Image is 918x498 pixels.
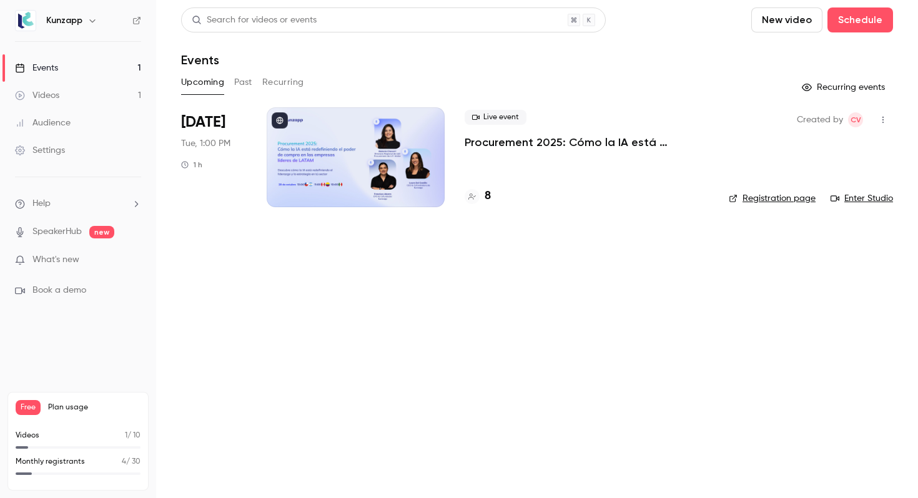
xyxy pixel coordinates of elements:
div: Oct 28 Tue, 1:00 PM (America/Santiago) [181,107,247,207]
p: / 30 [122,456,141,467]
button: Schedule [827,7,893,32]
a: Enter Studio [831,192,893,205]
span: Created by [797,112,843,127]
li: help-dropdown-opener [15,197,141,210]
div: Audience [15,117,71,129]
div: Events [15,62,58,74]
h6: Kunzapp [46,14,82,27]
span: Camila Vera [848,112,863,127]
span: new [89,226,114,238]
img: Kunzapp [16,11,36,31]
p: Monthly registrants [16,456,85,467]
button: New video [751,7,822,32]
a: SpeakerHub [32,225,82,238]
p: / 10 [125,430,141,441]
p: Videos [16,430,39,441]
div: Settings [15,144,65,157]
div: Videos [15,89,59,102]
button: Past [234,72,252,92]
h1: Events [181,52,219,67]
span: 4 [122,458,126,466]
button: Recurring events [796,77,893,97]
a: Registration page [729,192,816,205]
span: 1 [125,432,127,439]
span: Book a demo [32,284,86,297]
span: CV [851,112,861,127]
div: 1 h [181,160,202,170]
button: Recurring [262,72,304,92]
span: What's new [32,253,79,266]
span: [DATE] [181,112,225,132]
a: 8 [465,188,491,205]
div: Search for videos or events [192,14,317,27]
button: Upcoming [181,72,224,92]
a: Procurement 2025: Cómo la IA está redefiniendo el poder de compra en las empresas líderes de LATAM [465,135,709,150]
h4: 8 [485,188,491,205]
span: Tue, 1:00 PM [181,137,230,150]
span: Free [16,400,41,415]
span: Help [32,197,51,210]
span: Plan usage [48,403,141,413]
span: Live event [465,110,526,125]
